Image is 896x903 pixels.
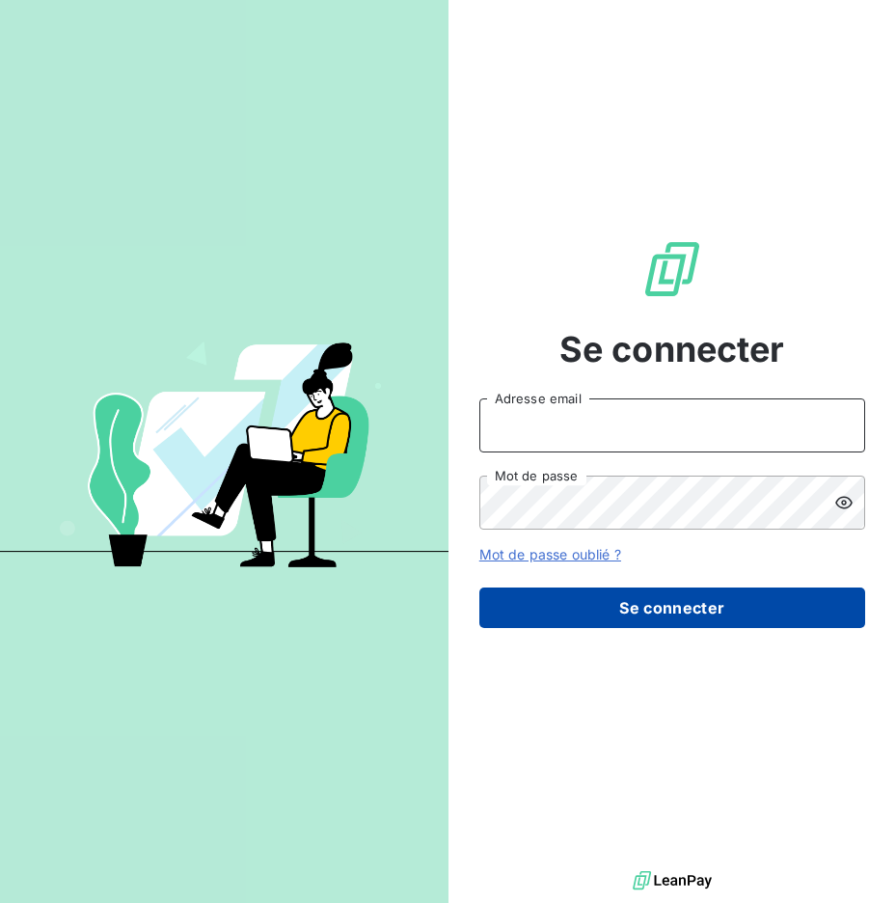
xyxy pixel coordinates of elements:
[479,398,865,452] input: placeholder
[633,866,712,895] img: logo
[559,323,785,375] span: Se connecter
[641,238,703,300] img: Logo LeanPay
[479,588,865,628] button: Se connecter
[479,546,621,562] a: Mot de passe oublié ?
